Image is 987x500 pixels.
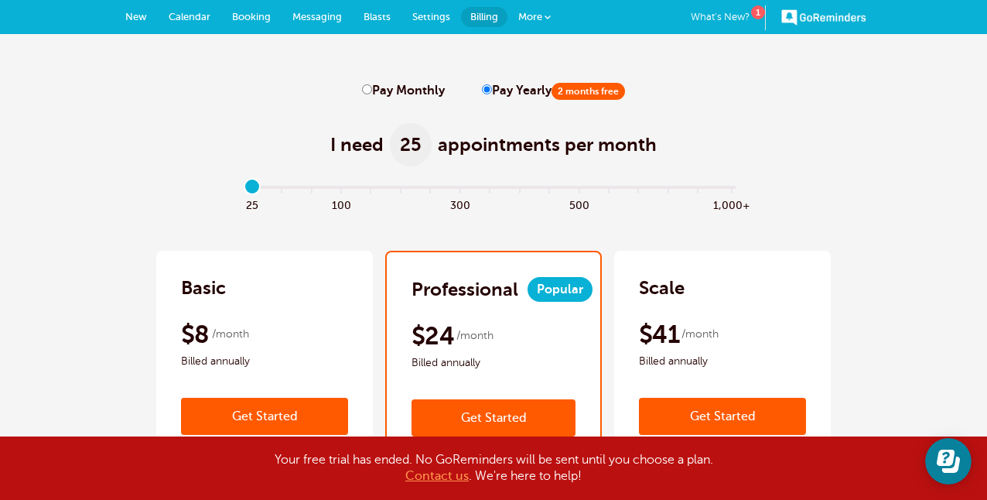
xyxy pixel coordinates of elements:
span: Billed annually [412,354,575,372]
span: 25 [390,123,432,166]
span: More [518,11,542,22]
a: Get Started [639,398,806,435]
span: Blasts [364,11,391,22]
a: Get Started [181,398,348,435]
h2: Professional [412,277,518,302]
div: Your free trial has ended. No GoReminders will be sent until you choose a plan. . We're here to h... [107,452,880,485]
span: appointments per month [438,132,657,157]
span: /month [456,327,493,345]
span: 500 [564,195,593,213]
span: Popular [528,277,593,302]
span: /month [681,325,719,344]
span: Billed annually [181,352,348,371]
a: Billing [461,7,507,27]
div: 1 [751,5,765,19]
span: I need [330,132,384,157]
span: 100 [326,195,356,213]
h2: Scale [639,276,685,300]
span: Messaging [292,11,342,22]
h2: Basic [181,276,226,300]
span: 1,000+ [713,195,750,213]
input: Pay Monthly [362,84,372,94]
iframe: Resource center [925,438,972,485]
span: 300 [446,195,475,213]
span: 25 [237,195,267,213]
span: New [125,11,147,22]
a: What's New? [691,5,766,30]
span: $41 [639,319,679,350]
span: /month [212,325,249,344]
span: Booking [232,11,271,22]
label: Pay Monthly [362,84,445,98]
span: 2 months free [552,83,625,100]
span: $24 [412,320,454,351]
label: Pay Yearly [482,84,625,98]
span: Settings [412,11,450,22]
span: Calendar [169,11,210,22]
span: Billed annually [639,352,806,371]
input: Pay Yearly2 months free [482,84,492,94]
a: Contact us [405,469,469,483]
span: $8 [181,319,210,350]
a: Get Started [412,399,575,437]
span: Billing [470,11,498,22]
